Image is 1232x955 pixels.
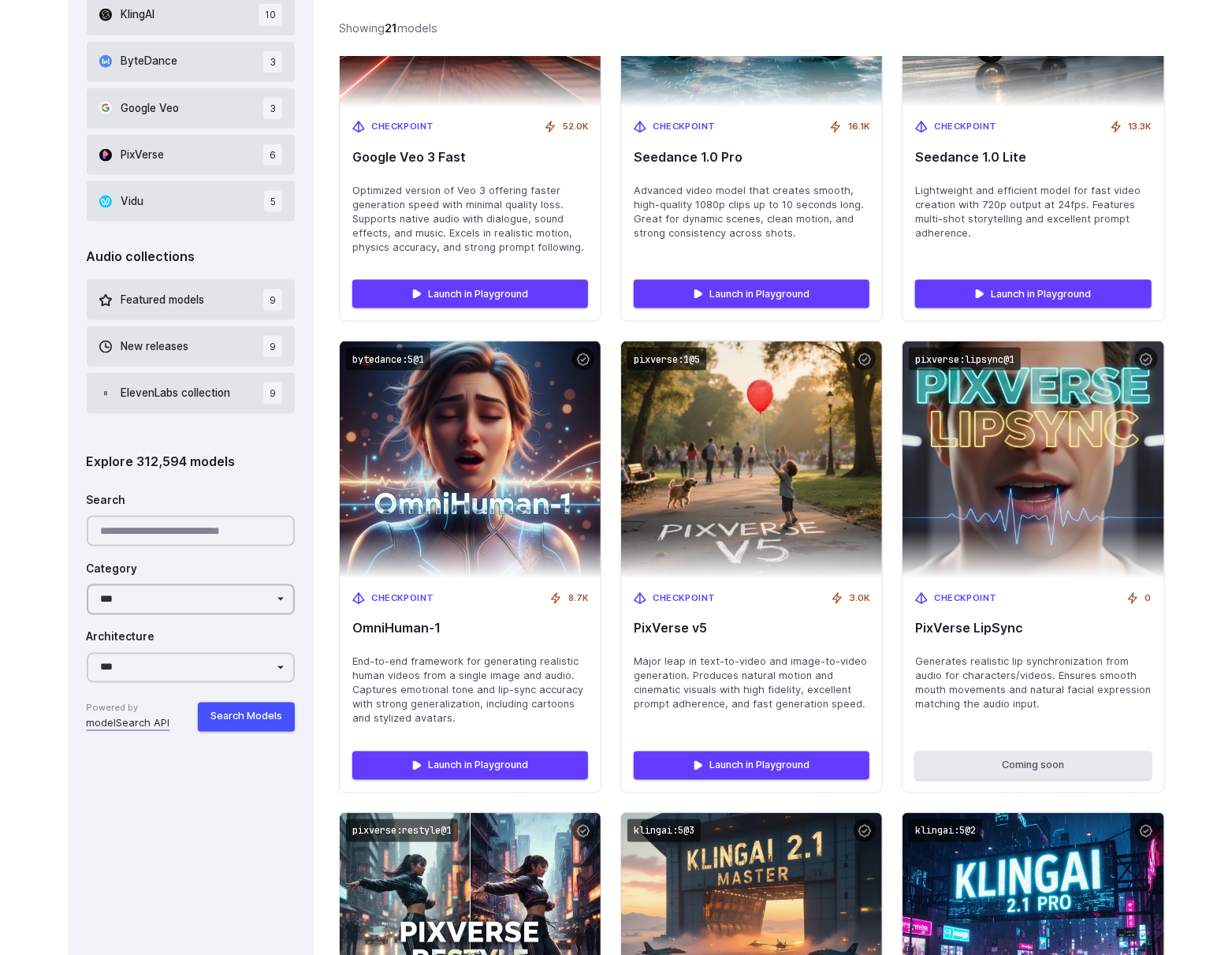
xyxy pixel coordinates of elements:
button: New releases 9 [87,326,296,367]
div: Showing models [339,19,437,37]
button: Featured models 9 [87,280,296,320]
span: ByteDance [121,53,178,70]
span: Advanced video model that creates smooth, high-quality 1080p clips up to 10 seconds long. Great f... [634,184,869,241]
code: pixverse:lipsync@1 [909,348,1021,371]
div: Explore 312,594 models [87,452,296,472]
strong: 21 [385,21,397,35]
span: 6 [263,144,282,166]
span: PixVerse [121,147,165,164]
span: KlingAI [121,6,155,24]
span: 0 [1145,591,1152,606]
img: PixVerse LipSync [903,341,1163,579]
span: 9 [263,289,282,311]
span: Seedance 1.0 Pro [634,150,869,165]
span: Checkpoint [934,591,997,606]
span: 3 [263,98,282,119]
span: Powered by [87,702,170,716]
span: Major leap in text-to-video and image-to-video generation. Produces natural motion and cinematic ... [634,655,869,712]
span: PixVerse LipSync [915,621,1151,636]
span: Checkpoint [371,120,434,134]
label: Search [87,492,126,509]
span: New releases [121,338,189,356]
span: Checkpoint [653,120,716,134]
span: Google Veo 3 Fast [352,150,588,165]
span: Checkpoint [371,591,434,606]
span: OmniHuman-1 [352,621,588,636]
button: Google Veo 3 [87,88,296,129]
code: pixverse:restyle@1 [346,819,458,842]
button: ByteDance 3 [87,42,296,82]
code: klingai:5@3 [627,819,701,842]
select: Category [87,584,296,615]
code: pixverse:1@5 [627,348,706,371]
span: 16.1K [848,120,869,134]
button: ElevenLabs collection 9 [87,373,296,413]
span: Seedance 1.0 Lite [915,150,1151,165]
code: klingai:5@2 [909,819,982,842]
span: 8.7K [568,591,588,606]
span: Vidu [121,193,144,211]
a: Launch in Playground [352,752,588,780]
select: Architecture [87,653,296,684]
span: Checkpoint [934,120,997,134]
span: Google Veo [121,100,180,118]
span: 3 [263,51,282,73]
button: Coming soon [915,752,1151,780]
span: Checkpoint [653,591,716,606]
span: 5 [264,191,282,212]
code: bytedance:5@1 [346,348,430,371]
button: PixVerse 6 [87,135,296,175]
span: Lightweight and efficient model for fast video creation with 720p output at 24fps. Features multi... [915,184,1151,241]
span: PixVerse v5 [634,621,869,636]
span: 52.0K [563,120,588,134]
a: modelSearch API [87,716,170,732]
button: Search Models [198,703,295,731]
span: 9 [263,382,282,404]
span: 9 [263,336,282,357]
span: Optimized version of Veo 3 offering faster generation speed with minimal quality loss. Supports n... [352,184,588,255]
span: 3.0K [850,591,869,606]
a: Launch in Playground [634,752,869,780]
span: 10 [259,4,282,25]
div: Audio collections [87,247,296,267]
label: Architecture [87,629,155,647]
a: Launch in Playground [352,280,588,308]
span: ElevenLabs collection [121,385,231,402]
input: Search [87,516,296,547]
label: Category [87,561,138,578]
a: Launch in Playground [634,280,869,308]
img: PixVerse v5 [621,341,882,579]
span: End-to-end framework for generating realistic human videos from a single image and audio. Capture... [352,655,588,726]
span: Generates realistic lip synchronization from audio for characters/videos. Ensures smooth mouth mo... [915,655,1151,712]
img: OmniHuman-1 [340,341,601,579]
span: 13.3K [1129,120,1152,134]
span: Featured models [121,292,205,309]
button: Vidu 5 [87,181,296,222]
a: Launch in Playground [915,280,1151,308]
